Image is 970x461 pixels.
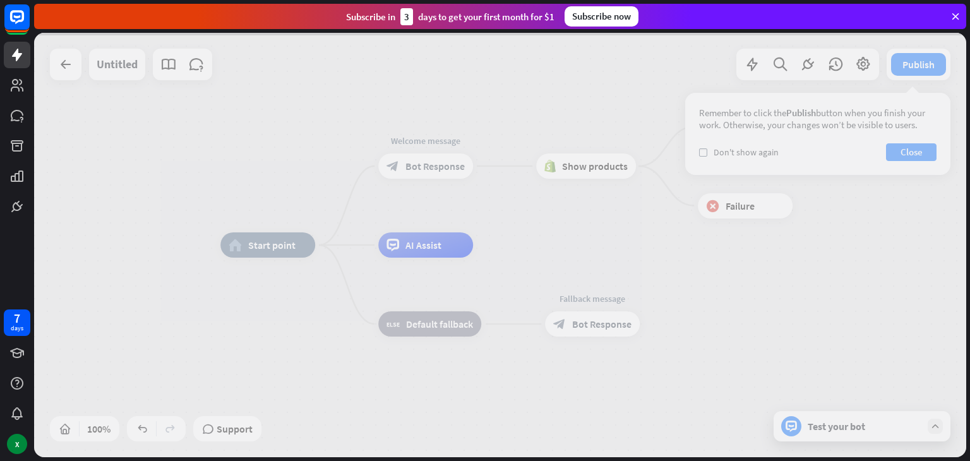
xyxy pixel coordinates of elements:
div: 3 [400,8,413,25]
a: 7 days [4,309,30,336]
button: Open LiveChat chat widget [10,5,48,43]
div: days [11,324,23,333]
div: 7 [14,313,20,324]
div: Subscribe now [565,6,638,27]
div: Subscribe in days to get your first month for $1 [346,8,554,25]
div: X [7,434,27,454]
